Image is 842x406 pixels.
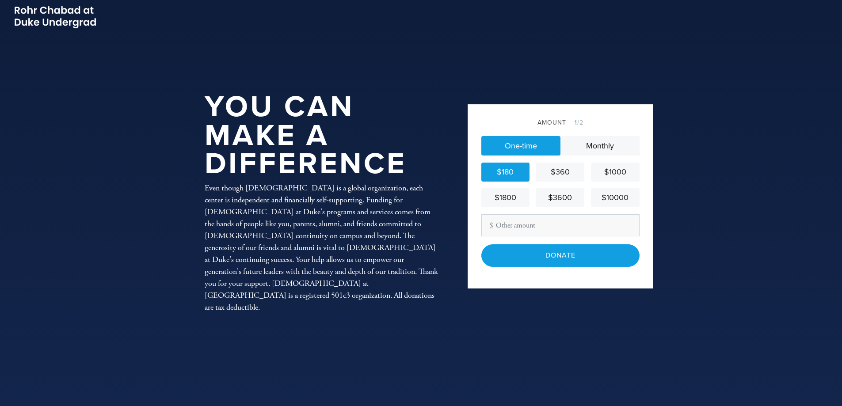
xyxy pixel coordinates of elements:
[540,166,581,178] div: $360
[591,163,639,182] a: $1000
[536,188,584,207] a: $3600
[560,136,640,156] a: Monthly
[594,192,636,204] div: $10000
[575,119,577,126] span: 1
[540,192,581,204] div: $3600
[481,163,530,182] a: $180
[13,4,97,30] img: Picture2_0.png
[569,119,583,126] span: /2
[536,163,584,182] a: $360
[205,182,439,313] div: Even though [DEMOGRAPHIC_DATA] is a global organization, each center is independent and financial...
[591,188,639,207] a: $10000
[481,118,640,127] div: Amount
[485,192,526,204] div: $1800
[481,136,560,156] a: One-time
[481,188,530,207] a: $1800
[594,166,636,178] div: $1000
[485,166,526,178] div: $180
[205,93,439,178] h1: You Can Make a Difference
[481,214,640,236] input: Other amount
[481,244,640,266] input: Donate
